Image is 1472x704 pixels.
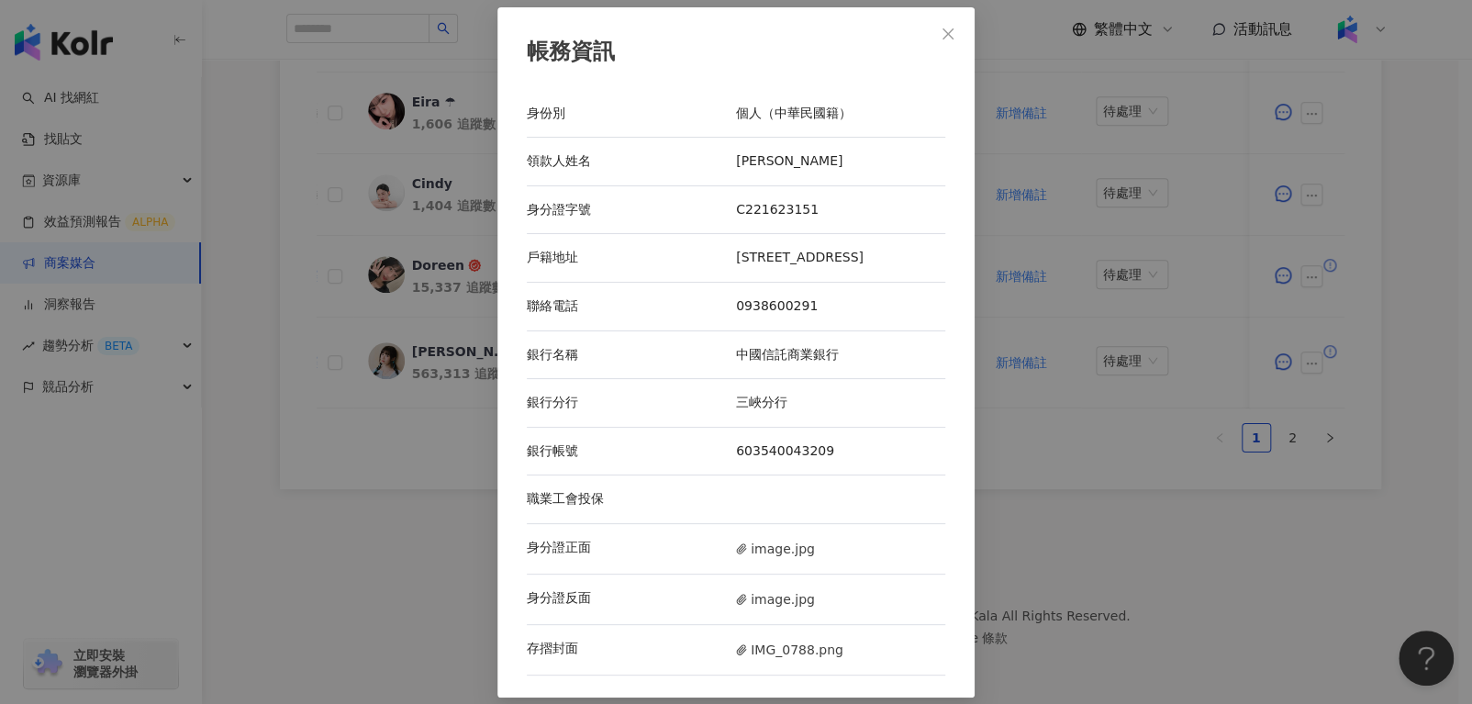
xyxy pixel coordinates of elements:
div: 帳務資訊 [527,37,945,68]
span: image.jpg [736,538,815,558]
div: 中國信託商業銀行 [736,345,945,363]
div: 存摺封面 [527,639,736,659]
div: 三峽分行 [736,394,945,412]
div: 0938600291 [736,297,945,316]
div: 603540043209 [736,441,945,460]
div: 職業工會投保 [527,490,736,508]
div: 個人（中華民國籍） [736,104,945,122]
div: 銀行帳號 [527,441,736,460]
div: [PERSON_NAME] [736,152,945,171]
div: 戶籍地址 [527,249,736,267]
div: 身份別 [527,104,736,122]
div: C221623151 [736,200,945,218]
div: 領款人姓名 [527,152,736,171]
div: 身分證反面 [527,588,736,609]
div: 銀行名稱 [527,345,736,363]
div: 聯絡電話 [527,297,736,316]
button: Close [930,15,966,51]
div: [STREET_ADDRESS] [736,249,945,267]
span: IMG_0788.png [736,639,843,659]
div: 身分證字號 [527,200,736,218]
div: 銀行分行 [527,394,736,412]
span: close [941,26,955,40]
span: image.jpg [736,588,815,609]
div: 身分證正面 [527,538,736,558]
